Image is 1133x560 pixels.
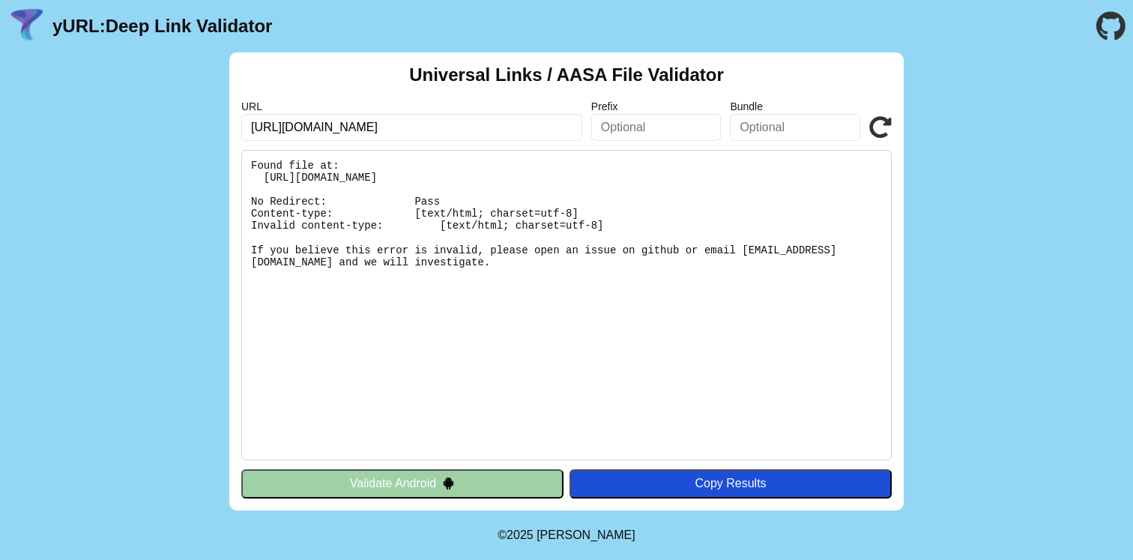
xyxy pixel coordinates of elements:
[409,64,724,85] h2: Universal Links / AASA File Validator
[730,100,860,112] label: Bundle
[730,114,860,141] input: Optional
[591,114,722,141] input: Optional
[537,529,635,541] a: Michael Ibragimchayev's Personal Site
[569,469,892,498] button: Copy Results
[241,150,892,460] pre: Found file at: [URL][DOMAIN_NAME] No Redirect: Pass Content-type: [text/html; charset=utf-8] Inva...
[52,16,272,37] a: yURL:Deep Link Validator
[442,477,455,490] img: droidIcon.svg
[241,469,564,498] button: Validate Android
[498,511,635,560] footer: ©
[241,114,582,141] input: Required
[591,100,722,112] label: Prefix
[577,477,884,490] div: Copy Results
[7,7,46,46] img: yURL Logo
[241,100,582,112] label: URL
[507,529,534,541] span: 2025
